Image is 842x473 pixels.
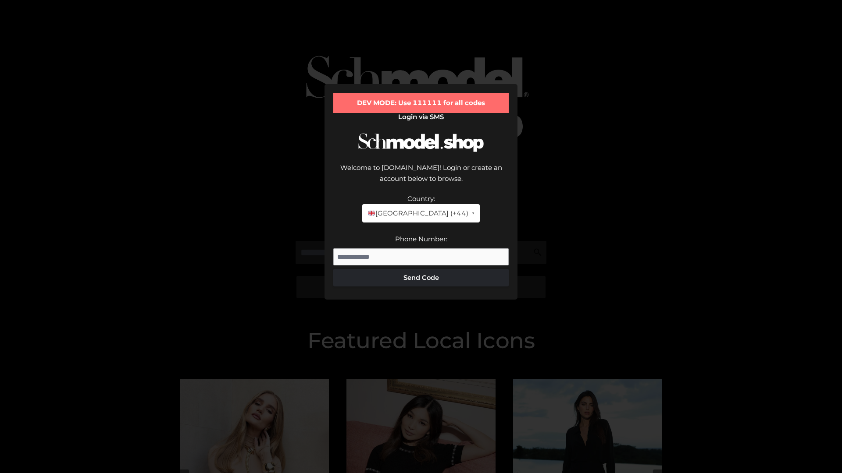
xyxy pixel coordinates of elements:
img: Schmodel Logo [355,125,487,160]
h2: Login via SMS [333,113,509,121]
label: Phone Number: [395,235,447,243]
span: [GEOGRAPHIC_DATA] (+44) [367,208,468,219]
div: Welcome to [DOMAIN_NAME]! Login or create an account below to browse. [333,162,509,193]
button: Send Code [333,269,509,286]
label: Country: [407,194,435,203]
img: 🇬🇧 [368,210,375,216]
div: DEV MODE: Use 111111 for all codes [333,93,509,113]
